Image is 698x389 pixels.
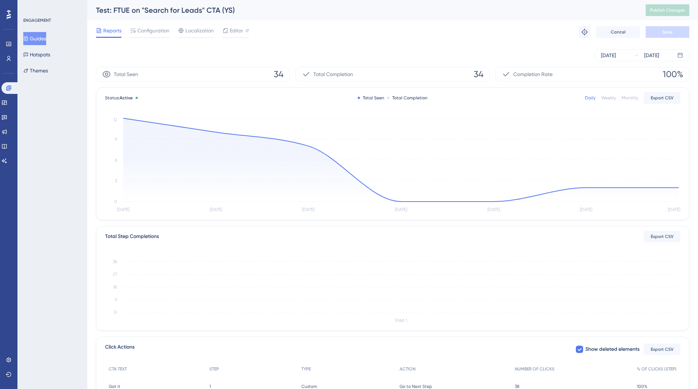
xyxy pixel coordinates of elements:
[646,4,689,16] button: Publish Changes
[358,95,384,101] div: Total Seen
[105,343,135,356] span: Click Actions
[637,366,677,372] span: % OF CLICKS (STEP)
[96,5,627,15] div: Test: FTUE on "Search for Leads" CTA (YS)
[23,48,50,61] button: Hotspots
[651,346,674,352] span: Export CSV
[644,92,680,104] button: Export CSV
[114,70,138,79] span: Total Seen
[515,366,554,372] span: NUMBER OF CLICKS
[115,178,117,183] tspan: 3
[387,95,428,101] div: Total Completion
[117,207,129,212] tspan: [DATE]
[185,26,214,35] span: Localization
[596,26,640,38] button: Cancel
[137,26,169,35] span: Configuration
[650,7,685,13] span: Publish Changes
[601,95,616,101] div: Weekly
[302,207,314,212] tspan: [DATE]
[644,344,680,355] button: Export CSV
[651,234,674,239] span: Export CSV
[210,207,222,212] tspan: [DATE]
[23,17,51,23] div: ENGAGEMENT
[115,137,117,142] tspan: 9
[120,95,133,100] span: Active
[313,70,353,79] span: Total Completion
[644,51,659,60] div: [DATE]
[580,207,592,212] tspan: [DATE]
[395,318,407,323] tspan: Step 1
[105,232,159,241] div: Total Step Completions
[513,70,553,79] span: Completion Rate
[109,366,127,372] span: CTA TEXT
[114,310,117,315] tspan: 0
[622,95,638,101] div: Monthly
[488,207,500,212] tspan: [DATE]
[113,272,117,277] tspan: 27
[23,64,48,77] button: Themes
[114,199,117,204] tspan: 0
[663,68,683,80] span: 100%
[113,285,117,290] tspan: 18
[668,207,680,212] tspan: [DATE]
[395,207,407,212] tspan: [DATE]
[400,366,416,372] span: ACTION
[103,26,121,35] span: Reports
[585,95,595,101] div: Daily
[274,68,284,80] span: 34
[115,297,117,302] tspan: 9
[601,51,616,60] div: [DATE]
[209,366,219,372] span: STEP
[113,117,117,122] tspan: 12
[115,158,117,163] tspan: 6
[646,26,689,38] button: Save
[651,95,674,101] span: Export CSV
[585,345,639,354] span: Show deleted elements
[23,32,46,45] button: Guides
[105,95,133,101] span: Status:
[230,26,243,35] span: Editor
[301,366,311,372] span: TYPE
[644,231,680,242] button: Export CSV
[113,259,117,264] tspan: 36
[474,68,484,80] span: 34
[662,29,673,35] span: Save
[611,29,626,35] span: Cancel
